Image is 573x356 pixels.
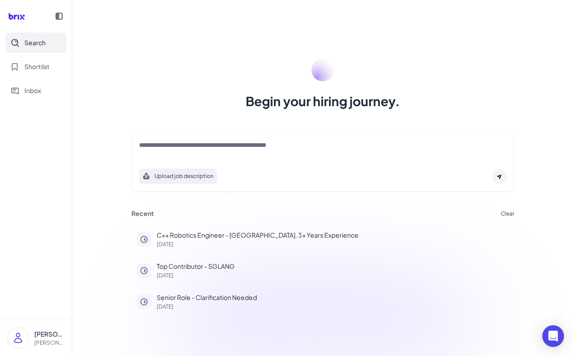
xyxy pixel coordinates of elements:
[131,210,154,218] h3: Recent
[157,293,509,302] p: Senior Role - Clarification Needed
[34,339,65,347] p: [PERSON_NAME][EMAIL_ADDRESS][DOMAIN_NAME]
[246,92,400,110] h1: Begin your hiring journey.
[131,225,514,253] button: C++ Robotics Engineer - [GEOGRAPHIC_DATA], 3+ Years Experience[DATE]
[8,328,28,348] img: user_logo.png
[157,230,509,240] p: C++ Robotics Engineer - [GEOGRAPHIC_DATA], 3+ Years Experience
[139,169,217,184] button: Search using job description
[5,80,66,101] button: Inbox
[131,287,514,315] button: Senior Role - Clarification Needed[DATE]
[34,329,65,339] p: [PERSON_NAME]
[157,242,509,247] p: [DATE]
[542,325,564,347] div: Open Intercom Messenger
[157,262,509,271] p: Top Contributor - SGLANG
[24,62,50,71] span: Shortlist
[5,33,66,53] button: Search
[5,56,66,77] button: Shortlist
[157,273,509,278] p: [DATE]
[131,256,514,284] button: Top Contributor - SGLANG[DATE]
[501,211,514,216] button: Clear
[157,304,509,309] p: [DATE]
[24,38,46,47] span: Search
[24,86,41,95] span: Inbox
